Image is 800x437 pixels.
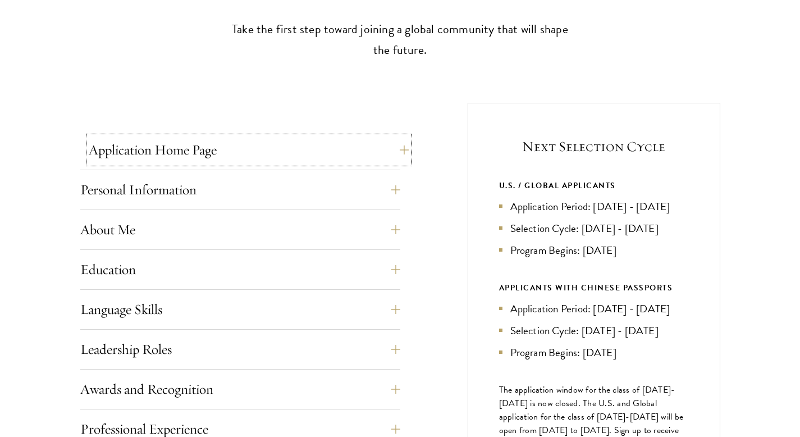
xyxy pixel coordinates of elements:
li: Selection Cycle: [DATE] - [DATE] [499,220,689,236]
li: Application Period: [DATE] - [DATE] [499,198,689,215]
div: U.S. / GLOBAL APPLICANTS [499,179,689,193]
li: Selection Cycle: [DATE] - [DATE] [499,322,689,339]
p: Take the first step toward joining a global community that will shape the future. [226,19,574,61]
li: Program Begins: [DATE] [499,242,689,258]
button: Personal Information [80,176,400,203]
button: Awards and Recognition [80,376,400,403]
button: Leadership Roles [80,336,400,363]
li: Application Period: [DATE] - [DATE] [499,301,689,317]
li: Program Begins: [DATE] [499,344,689,361]
div: APPLICANTS WITH CHINESE PASSPORTS [499,281,689,295]
button: About Me [80,216,400,243]
h5: Next Selection Cycle [499,137,689,156]
button: Education [80,256,400,283]
button: Language Skills [80,296,400,323]
button: Application Home Page [89,136,409,163]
